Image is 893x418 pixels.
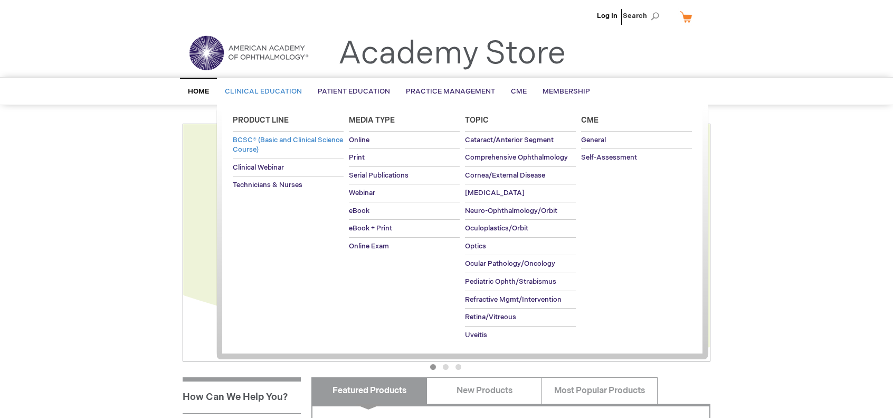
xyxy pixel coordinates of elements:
span: BCSC® (Basic and Clinical Science Course) [233,136,343,154]
span: CME [511,87,527,96]
span: Practice Management [406,87,495,96]
span: Topic [465,116,489,125]
button: 1 of 3 [430,364,436,370]
span: Pediatric Ophth/Strabismus [465,277,556,286]
button: 3 of 3 [455,364,461,370]
span: Oculoplastics/Orbit [465,224,528,233]
span: Home [188,87,209,96]
span: [MEDICAL_DATA] [465,189,525,197]
span: Clinical Education [225,87,302,96]
span: Technicians & Nurses [233,181,302,189]
span: Cataract/Anterior Segment [465,136,554,144]
button: 2 of 3 [443,364,449,370]
span: Optics [465,242,486,250]
span: Self-Assessment [581,153,637,162]
span: eBook [349,207,369,215]
span: eBook + Print [349,224,392,233]
span: Clinical Webinar [233,163,284,172]
span: Refractive Mgmt/Intervention [465,295,562,304]
span: Search [623,5,663,26]
span: Online Exam [349,242,389,250]
span: Retina/Vitreous [465,313,516,321]
span: Webinar [349,189,375,197]
a: Most Popular Products [541,377,657,404]
a: Log In [597,12,617,20]
a: Featured Products [311,377,427,404]
span: Product Line [233,116,289,125]
span: Cornea/External Disease [465,171,545,180]
span: Neuro-Ophthalmology/Orbit [465,207,557,215]
span: Patient Education [318,87,390,96]
span: Online [349,136,369,144]
span: Membership [543,87,590,96]
span: Ocular Pathology/Oncology [465,259,555,268]
h1: How Can We Help You? [183,377,301,413]
span: General [581,136,606,144]
span: Comprehensive Ophthalmology [465,153,568,162]
a: Academy Store [338,35,566,73]
span: Serial Publications [349,171,408,180]
span: Cme [581,116,598,125]
a: New Products [426,377,542,404]
span: Media Type [349,116,395,125]
span: Uveitis [465,331,487,339]
span: Print [349,153,365,162]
